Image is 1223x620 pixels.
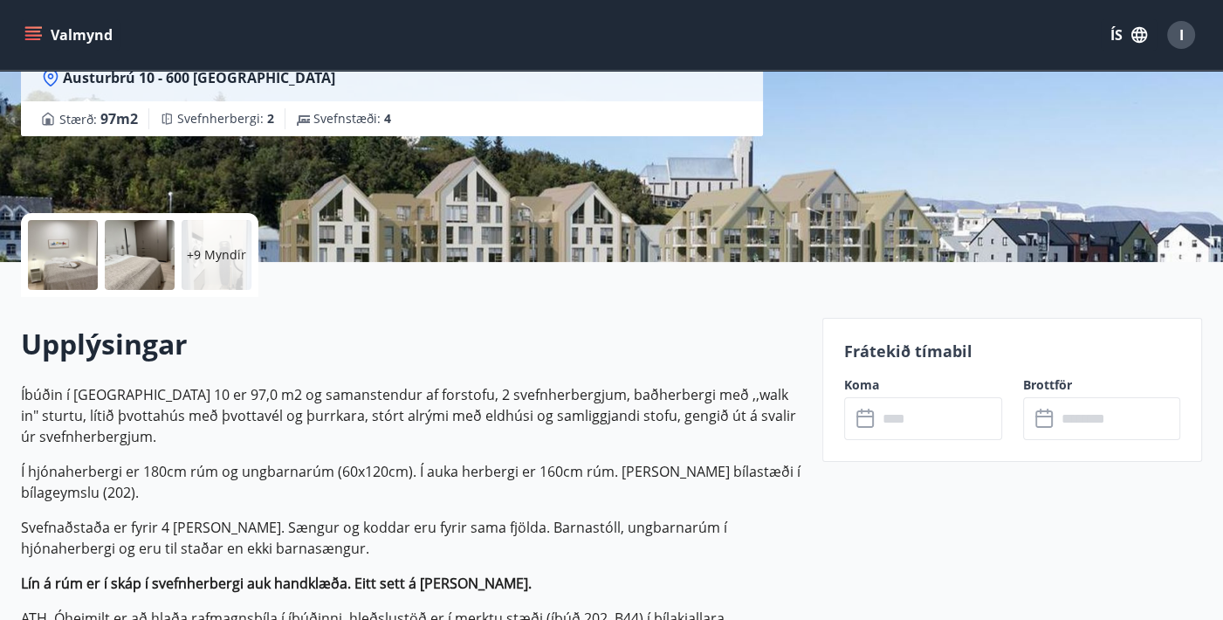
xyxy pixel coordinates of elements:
[1023,376,1181,394] label: Brottför
[187,246,246,264] p: +9 Myndir
[21,19,120,51] button: menu
[21,325,801,363] h2: Upplýsingar
[59,108,138,129] span: Stærð :
[1101,19,1157,51] button: ÍS
[21,574,532,593] strong: Lín á rúm er í skáp í svefnherbergi auk handklæða. Eitt sett á [PERSON_NAME].
[21,384,801,447] p: Íbúðin í [GEOGRAPHIC_DATA] 10 er 97,0 m2 og samanstendur af forstofu, 2 svefnherbergjum, baðherbe...
[844,376,1002,394] label: Koma
[21,461,801,503] p: Í hjónaherbergi er 180cm rúm og ungbarnarúm (60x120cm). Í auka herbergi er 160cm rúm. [PERSON_NAM...
[267,110,274,127] span: 2
[313,110,391,127] span: Svefnstæði :
[384,110,391,127] span: 4
[1179,25,1184,45] span: I
[1160,14,1202,56] button: I
[100,109,138,128] span: 97 m2
[63,68,335,87] span: Austurbrú 10 - 600 [GEOGRAPHIC_DATA]
[21,517,801,559] p: Svefnaðstaða er fyrir 4 [PERSON_NAME]. Sængur og koddar eru fyrir sama fjölda. Barnastóll, ungbar...
[844,340,1180,362] p: Frátekið tímabil
[177,110,274,127] span: Svefnherbergi :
